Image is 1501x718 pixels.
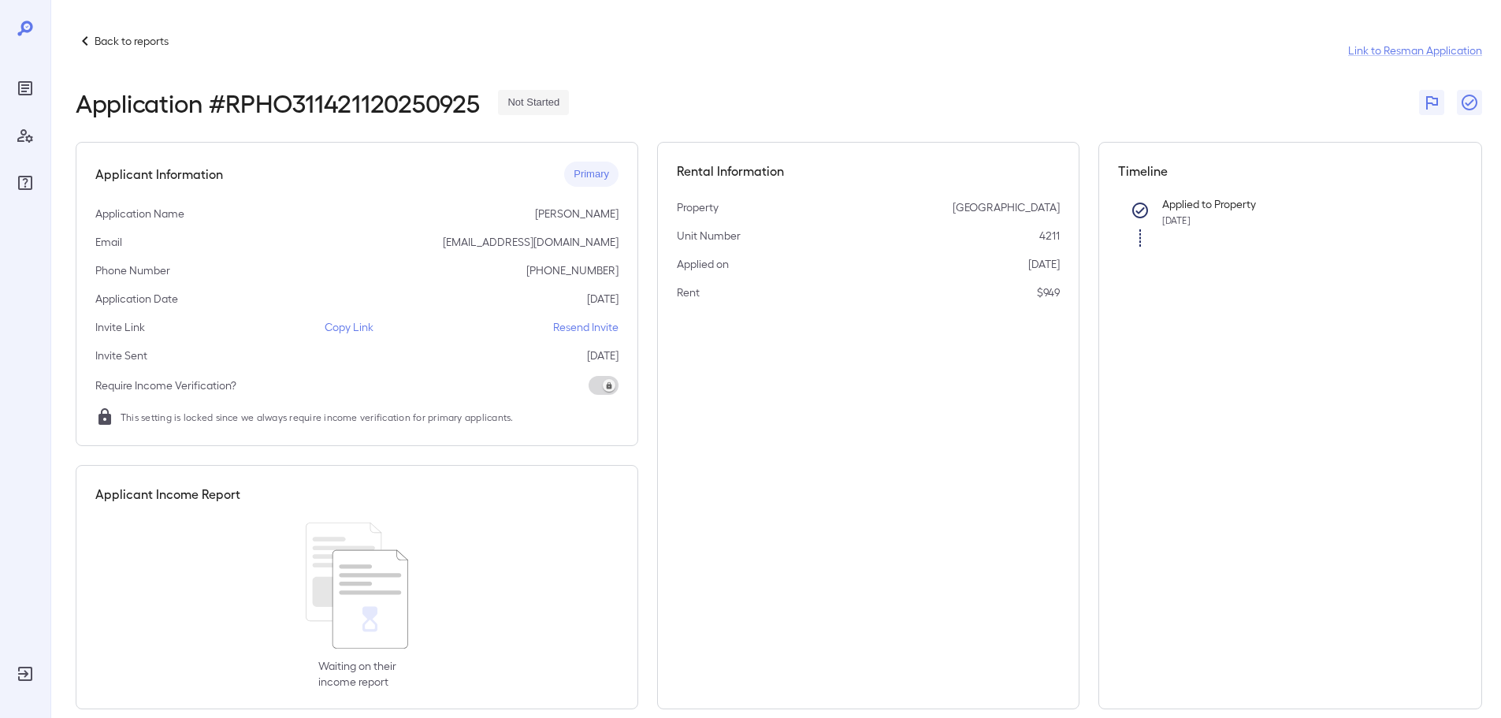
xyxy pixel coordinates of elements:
p: Require Income Verification? [95,378,236,393]
p: Application Name [95,206,184,221]
h2: Application # RPHO311421120250925 [76,88,479,117]
button: Close Report [1457,90,1482,115]
p: $949 [1037,285,1060,300]
p: Phone Number [95,262,170,278]
p: [DATE] [1028,256,1060,272]
h5: Applicant Income Report [95,485,240,504]
p: [DATE] [587,291,619,307]
p: Property [677,199,719,215]
span: This setting is locked since we always require income verification for primary applicants. [121,409,514,425]
h5: Timeline [1118,162,1463,180]
p: Copy Link [325,319,373,335]
p: Invite Sent [95,348,147,363]
span: [DATE] [1162,214,1191,225]
a: Link to Resman Application [1348,43,1482,58]
p: Application Date [95,291,178,307]
p: Rent [677,285,700,300]
p: [GEOGRAPHIC_DATA] [953,199,1060,215]
p: Back to reports [95,33,169,49]
p: [DATE] [587,348,619,363]
p: Waiting on their income report [318,658,396,690]
button: Flag Report [1419,90,1444,115]
h5: Applicant Information [95,165,223,184]
div: Log Out [13,661,38,686]
span: Not Started [498,95,569,110]
h5: Rental Information [677,162,1060,180]
p: Applied on [677,256,729,272]
p: Email [95,234,122,250]
div: Manage Users [13,123,38,148]
p: 4211 [1039,228,1060,244]
p: Resend Invite [553,319,619,335]
p: Unit Number [677,228,741,244]
div: FAQ [13,170,38,195]
p: [PERSON_NAME] [535,206,619,221]
p: [PHONE_NUMBER] [526,262,619,278]
div: Reports [13,76,38,101]
p: [EMAIL_ADDRESS][DOMAIN_NAME] [443,234,619,250]
p: Invite Link [95,319,145,335]
p: Applied to Property [1162,196,1438,212]
span: Primary [564,167,619,182]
